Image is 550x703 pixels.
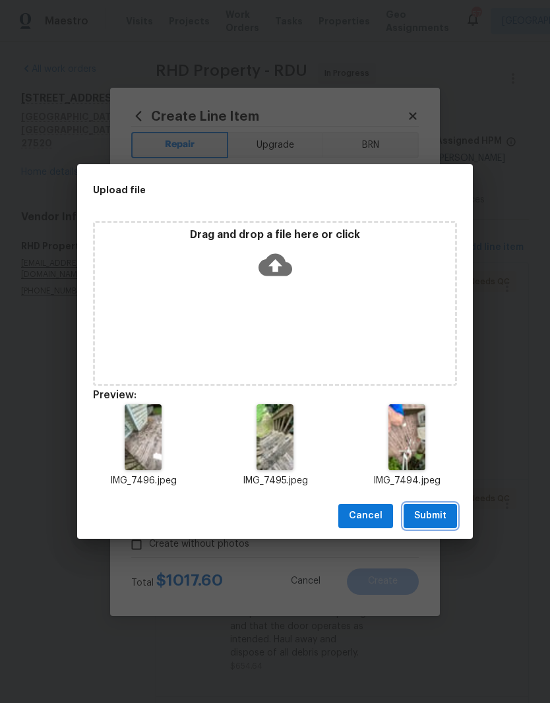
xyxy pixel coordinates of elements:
[257,404,293,470] img: 9k=
[404,504,457,528] button: Submit
[414,508,446,524] span: Submit
[125,404,162,470] img: Z
[349,508,382,524] span: Cancel
[357,474,457,488] p: IMG_7494.jpeg
[93,474,193,488] p: IMG_7496.jpeg
[338,504,393,528] button: Cancel
[95,228,455,242] p: Drag and drop a file here or click
[225,474,325,488] p: IMG_7495.jpeg
[388,404,425,470] img: 9k=
[93,183,398,197] h2: Upload file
